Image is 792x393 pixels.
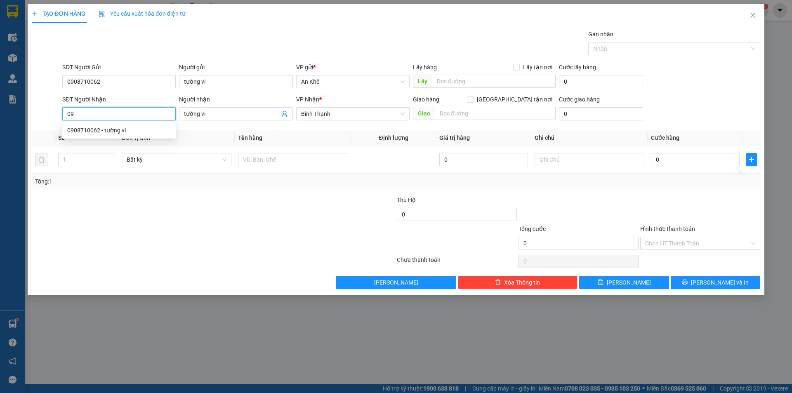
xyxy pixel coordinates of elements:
[747,156,757,163] span: plus
[746,153,757,166] button: plus
[432,75,556,88] input: Dọc đường
[32,11,38,16] span: plus
[238,134,262,141] span: Tên hàng
[296,96,319,103] span: VP Nhận
[35,177,306,186] div: Tổng: 1
[531,130,648,146] th: Ghi chú
[413,96,439,103] span: Giao hàng
[458,276,578,289] button: deleteXóa Thông tin
[296,63,410,72] div: VP gửi
[535,153,644,166] input: Ghi Chú
[651,134,679,141] span: Cước hàng
[579,276,669,289] button: save[PERSON_NAME]
[671,276,760,289] button: printer[PERSON_NAME] và In
[559,64,596,71] label: Cước lấy hàng
[301,108,405,120] span: Bình Thạnh
[179,63,292,72] div: Người gửi
[78,11,145,20] div: Nhà xe
[413,75,432,88] span: Lấy
[750,12,756,19] span: close
[301,75,405,88] span: An Khê
[598,279,603,286] span: save
[281,111,288,117] span: user-add
[741,4,764,27] button: Close
[588,31,613,38] label: Gán nhãn
[58,134,65,141] span: SL
[76,26,148,38] td: [DOMAIN_NAME]
[559,75,643,88] input: Cước lấy hàng
[519,226,546,232] span: Tổng cước
[559,96,600,103] label: Cước giao hàng
[435,107,556,120] input: Dọc đường
[504,278,540,287] span: Xóa Thông tin
[78,1,145,11] div: [DATE] 15:11
[559,107,643,120] input: Cước giao hàng
[439,153,528,166] input: 0
[413,107,435,120] span: Giao
[35,153,48,166] button: delete
[238,153,348,166] input: VD: Bàn, Ghế
[67,126,171,135] div: 0908710062 - tường vi
[397,197,416,203] span: Thu Hộ
[682,279,688,286] span: printer
[607,278,651,287] span: [PERSON_NAME]
[99,11,105,17] img: icon
[495,279,501,286] span: delete
[62,63,176,72] div: SĐT Người Gửi
[640,226,695,232] label: Hình thức thanh toán
[62,124,176,137] div: 0908710062 - tường vi
[691,278,749,287] span: [PERSON_NAME] và In
[374,278,418,287] span: [PERSON_NAME]
[179,95,292,104] div: Người nhận
[474,95,556,104] span: [GEOGRAPHIC_DATA] tận nơi
[396,255,518,270] div: Chưa thanh toán
[99,10,186,17] span: Yêu cầu xuất hóa đơn điện tử
[379,134,408,141] span: Định lượng
[439,134,470,141] span: Giá trị hàng
[520,63,556,72] span: Lấy tận nơi
[413,64,437,71] span: Lấy hàng
[62,95,176,104] div: SĐT Người Nhận
[336,276,456,289] button: [PERSON_NAME]
[4,26,76,38] td: [PERSON_NAME]
[127,153,226,166] span: Bất kỳ
[32,10,85,17] span: TẠO ĐƠN HÀNG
